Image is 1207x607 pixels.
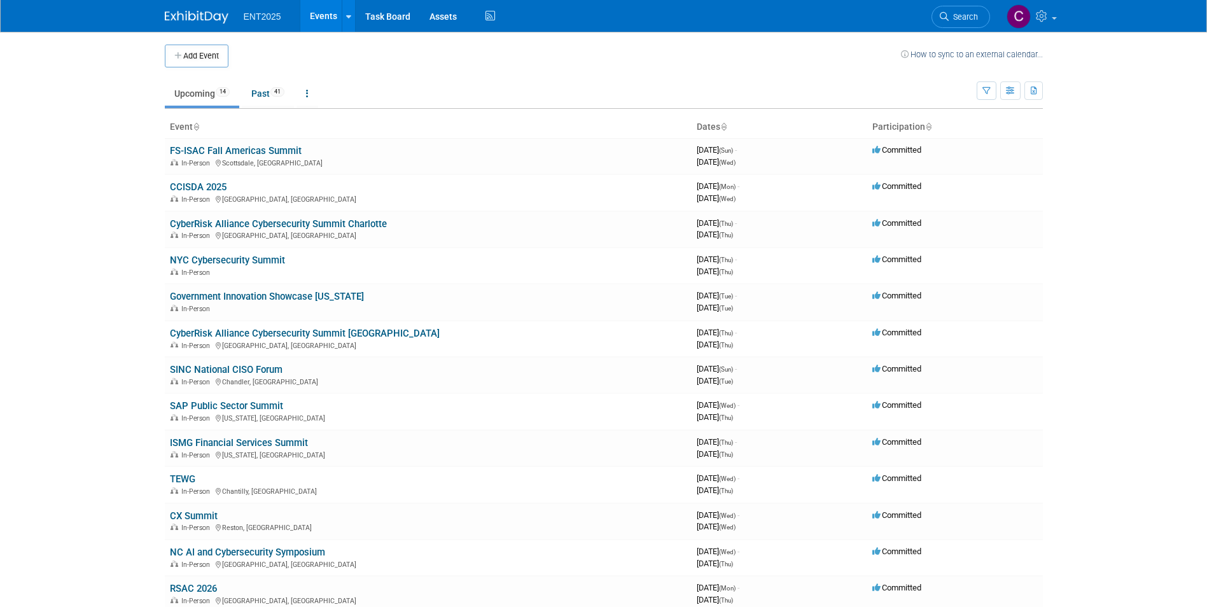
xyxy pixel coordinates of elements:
span: [DATE] [697,255,737,264]
a: NYC Cybersecurity Summit [170,255,285,266]
a: Sort by Event Name [193,122,199,132]
th: Participation [867,116,1043,138]
span: (Thu) [719,232,733,239]
span: [DATE] [697,340,733,349]
span: (Wed) [719,512,736,519]
a: CX Summit [170,510,218,522]
span: (Thu) [719,414,733,421]
span: (Thu) [719,330,733,337]
span: (Thu) [719,487,733,494]
th: Event [165,116,692,138]
span: [DATE] [697,510,739,520]
img: In-Person Event [171,561,178,567]
div: Chantilly, [GEOGRAPHIC_DATA] [170,485,687,496]
img: In-Person Event [171,414,178,421]
span: (Thu) [719,597,733,604]
span: Committed [872,328,921,337]
span: Committed [872,510,921,520]
img: In-Person Event [171,378,178,384]
span: [DATE] [697,473,739,483]
a: ISMG Financial Services Summit [170,437,308,449]
span: [DATE] [697,267,733,276]
div: Reston, [GEOGRAPHIC_DATA] [170,522,687,532]
span: [DATE] [697,376,733,386]
span: [DATE] [697,437,737,447]
span: (Thu) [719,342,733,349]
span: In-Person [181,451,214,459]
span: Committed [872,547,921,556]
span: (Thu) [719,220,733,227]
span: - [737,181,739,191]
a: Sort by Start Date [720,122,727,132]
img: In-Person Event [171,159,178,165]
span: (Wed) [719,195,736,202]
div: Chandler, [GEOGRAPHIC_DATA] [170,376,687,386]
span: (Tue) [719,378,733,385]
span: [DATE] [697,218,737,228]
span: [DATE] [697,157,736,167]
a: Search [931,6,990,28]
a: CyberRisk Alliance Cybersecurity Summit [GEOGRAPHIC_DATA] [170,328,440,339]
span: Committed [872,181,921,191]
img: ExhibitDay [165,11,228,24]
span: (Wed) [719,475,736,482]
a: CyberRisk Alliance Cybersecurity Summit Charlotte [170,218,387,230]
span: In-Person [181,232,214,240]
div: [GEOGRAPHIC_DATA], [GEOGRAPHIC_DATA] [170,193,687,204]
span: - [735,328,737,337]
a: FS-ISAC Fall Americas Summit [170,145,302,157]
span: - [737,400,739,410]
span: (Thu) [719,561,733,568]
a: Sort by Participation Type [925,122,931,132]
span: Committed [872,145,921,155]
span: [DATE] [697,145,737,155]
img: In-Person Event [171,524,178,530]
span: (Sun) [719,147,733,154]
span: [DATE] [697,485,733,495]
span: In-Person [181,269,214,277]
div: [GEOGRAPHIC_DATA], [GEOGRAPHIC_DATA] [170,595,687,605]
span: ENT2025 [244,11,281,22]
a: NC AI and Cybersecurity Symposium [170,547,325,558]
a: How to sync to an external calendar... [901,50,1043,59]
span: - [737,473,739,483]
span: - [735,145,737,155]
img: In-Person Event [171,597,178,603]
span: [DATE] [697,412,733,422]
span: [DATE] [697,583,739,592]
span: [DATE] [697,364,737,373]
div: [GEOGRAPHIC_DATA], [GEOGRAPHIC_DATA] [170,340,687,350]
span: [DATE] [697,230,733,239]
span: - [737,547,739,556]
span: Committed [872,473,921,483]
span: [DATE] [697,559,733,568]
th: Dates [692,116,867,138]
span: [DATE] [697,328,737,337]
span: [DATE] [697,193,736,203]
a: SINC National CISO Forum [170,364,283,375]
span: (Tue) [719,293,733,300]
span: (Thu) [719,256,733,263]
img: In-Person Event [171,487,178,494]
span: (Wed) [719,159,736,166]
img: In-Person Event [171,305,178,311]
div: [US_STATE], [GEOGRAPHIC_DATA] [170,449,687,459]
a: TEWG [170,473,195,485]
span: - [735,291,737,300]
span: Committed [872,218,921,228]
span: In-Person [181,159,214,167]
span: (Sun) [719,366,733,373]
span: - [735,255,737,264]
img: In-Person Event [171,195,178,202]
span: In-Person [181,597,214,605]
span: (Thu) [719,451,733,458]
a: Past41 [242,81,294,106]
span: In-Person [181,561,214,569]
span: (Wed) [719,402,736,409]
div: [GEOGRAPHIC_DATA], [GEOGRAPHIC_DATA] [170,559,687,569]
span: [DATE] [697,522,736,531]
span: [DATE] [697,449,733,459]
span: Committed [872,583,921,592]
span: Committed [872,437,921,447]
span: In-Person [181,378,214,386]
